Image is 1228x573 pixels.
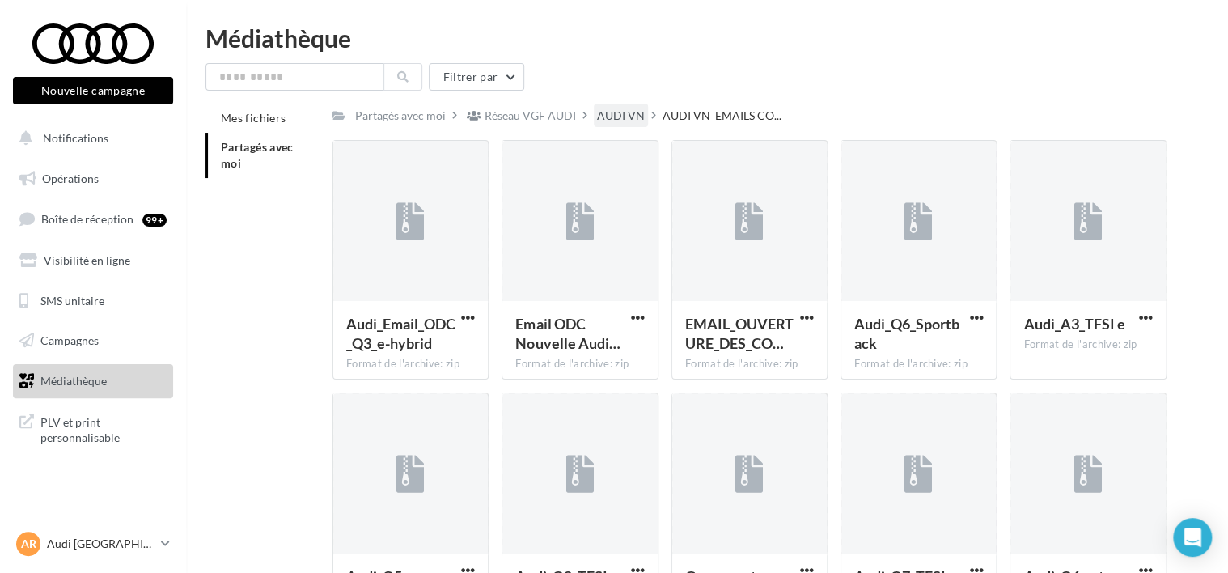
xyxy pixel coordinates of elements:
a: SMS unitaire [10,284,176,318]
button: Filtrer par [429,63,524,91]
div: Format de l'archive: zip [685,357,814,371]
button: Notifications [10,121,170,155]
span: Campagnes [40,333,99,347]
span: Médiathèque [40,374,107,388]
div: AUDI VN [597,108,645,124]
span: EMAIL_OUVERTURE_DES_COMMANDES_B2C_Nouvelle_ A6 e-tron [685,315,794,352]
div: Partagés avec moi [355,108,446,124]
span: Notifications [43,131,108,145]
span: Audi_Email_ODC_Q3_e-hybrid [346,315,455,352]
span: Boîte de réception [41,212,133,226]
div: Format de l'archive: zip [854,357,983,371]
span: Visibilité en ligne [44,253,130,267]
div: Format de l'archive: zip [1023,337,1152,352]
div: Format de l'archive: zip [515,357,644,371]
a: PLV et print personnalisable [10,405,176,452]
div: 99+ [142,214,167,227]
span: Partagés avec moi [221,140,294,170]
span: SMS unitaire [40,293,104,307]
a: Boîte de réception99+ [10,202,176,236]
a: Médiathèque [10,364,176,398]
div: Médiathèque [205,26,1209,50]
span: AR [21,536,36,552]
div: Réseau VGF AUDI [485,108,576,124]
div: Open Intercom Messenger [1173,518,1212,557]
a: Opérations [10,162,176,196]
span: AUDI VN_EMAILS CO... [663,108,781,124]
a: Visibilité en ligne [10,244,176,278]
a: AR Audi [GEOGRAPHIC_DATA] [13,528,173,559]
span: Email ODC Nouvelle Audi Q3 [515,315,620,352]
span: PLV et print personnalisable [40,411,167,446]
p: Audi [GEOGRAPHIC_DATA] [47,536,155,552]
span: Audi_A3_TFSI e [1023,315,1124,333]
button: Nouvelle campagne [13,77,173,104]
div: Format de l'archive: zip [346,357,475,371]
span: Opérations [42,172,99,185]
span: Audi_Q6_Sportback [854,315,959,352]
a: Campagnes [10,324,176,358]
span: Mes fichiers [221,111,286,125]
